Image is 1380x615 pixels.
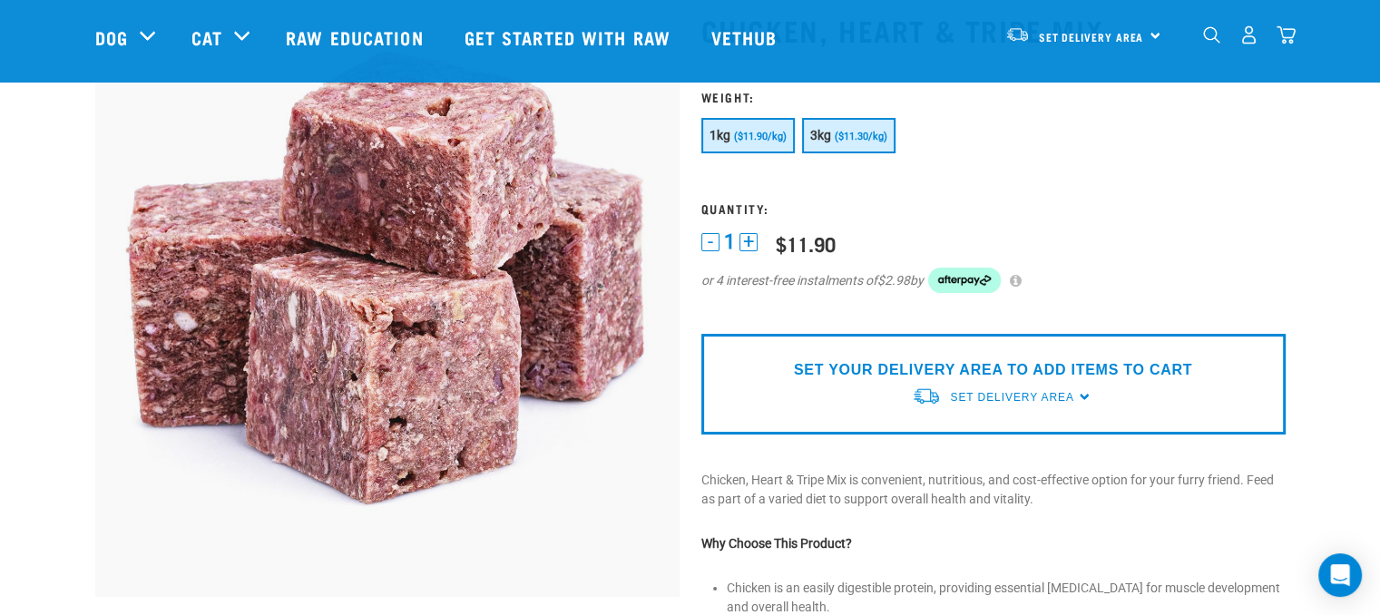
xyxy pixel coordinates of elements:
span: Set Delivery Area [1039,34,1144,40]
button: - [701,233,719,251]
a: Vethub [693,1,800,73]
a: Dog [95,24,128,51]
span: Set Delivery Area [950,391,1073,404]
a: Get started with Raw [446,1,693,73]
button: 1kg ($11.90/kg) [701,118,795,153]
span: $2.98 [877,271,910,290]
div: $11.90 [776,232,836,255]
div: or 4 interest-free instalments of by [701,268,1286,293]
a: Raw Education [268,1,445,73]
div: Open Intercom Messenger [1318,553,1362,597]
span: 1 [724,232,735,251]
a: Cat [191,24,222,51]
h3: Quantity: [701,201,1286,215]
strong: Why Choose This Product? [701,536,852,551]
img: 1062 Chicken Heart Tripe Mix 01 [95,13,680,597]
img: home-icon@2x.png [1277,25,1296,44]
button: 3kg ($11.30/kg) [802,118,896,153]
span: 3kg [810,128,832,142]
img: user.png [1239,25,1258,44]
img: home-icon-1@2x.png [1203,26,1220,44]
img: Afterpay [928,268,1001,293]
span: ($11.30/kg) [835,131,887,142]
img: van-moving.png [1005,26,1030,43]
span: 1kg [710,128,731,142]
p: SET YOUR DELIVERY AREA TO ADD ITEMS TO CART [794,359,1192,381]
img: van-moving.png [912,386,941,405]
h3: Weight: [701,90,1286,103]
span: ($11.90/kg) [734,131,787,142]
p: Chicken, Heart & Tripe Mix is convenient, nutritious, and cost-effective option for your furry fr... [701,471,1286,509]
button: + [739,233,758,251]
